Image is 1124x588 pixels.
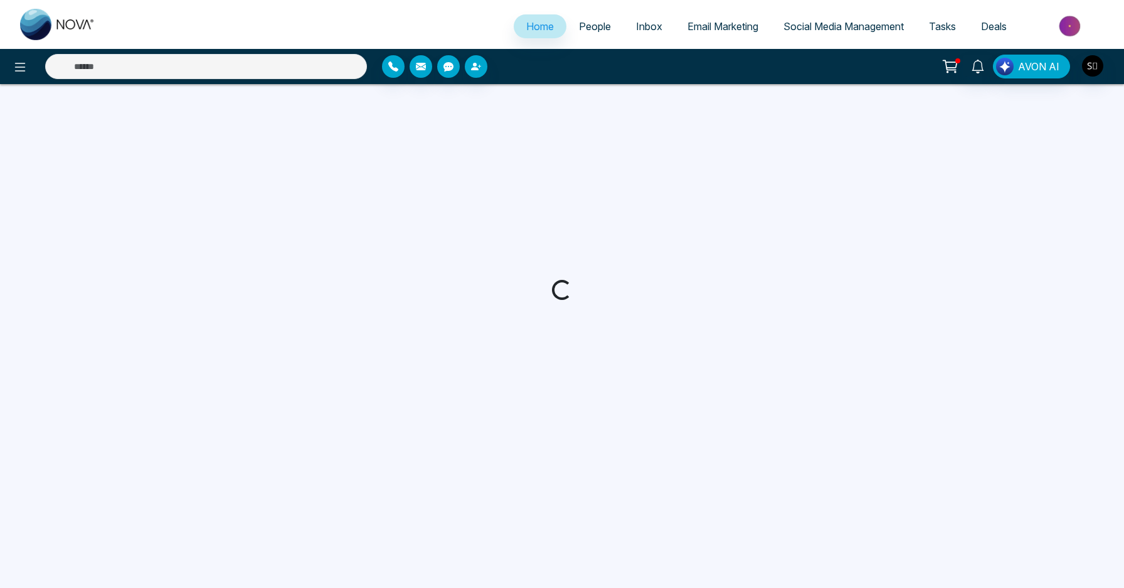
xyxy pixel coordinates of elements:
[636,20,662,33] span: Inbox
[514,14,566,38] a: Home
[968,14,1019,38] a: Deals
[1026,12,1116,40] img: Market-place.gif
[929,20,956,33] span: Tasks
[981,20,1007,33] span: Deals
[687,20,758,33] span: Email Marketing
[996,58,1014,75] img: Lead Flow
[623,14,675,38] a: Inbox
[916,14,968,38] a: Tasks
[675,14,771,38] a: Email Marketing
[20,9,95,40] img: Nova CRM Logo
[1082,55,1103,77] img: User Avatar
[771,14,916,38] a: Social Media Management
[526,20,554,33] span: Home
[1018,59,1059,74] span: AVON AI
[783,20,904,33] span: Social Media Management
[579,20,611,33] span: People
[566,14,623,38] a: People
[993,55,1070,78] button: AVON AI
